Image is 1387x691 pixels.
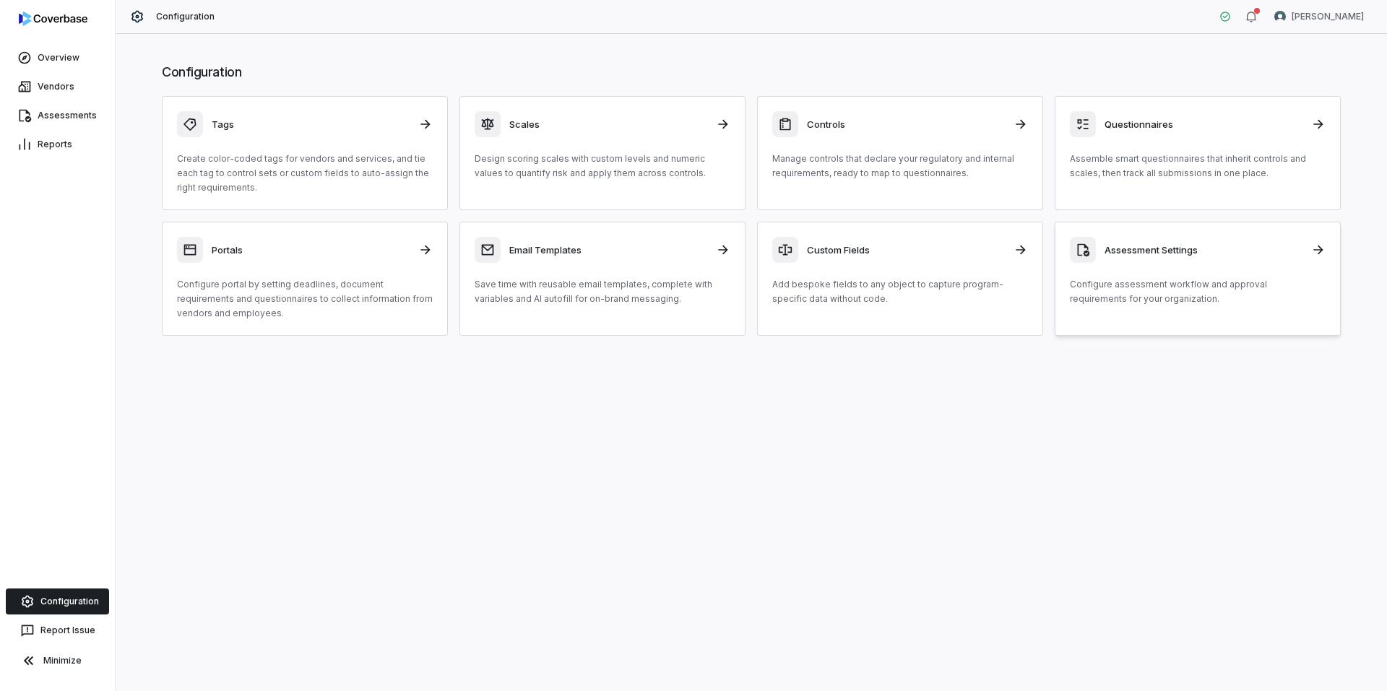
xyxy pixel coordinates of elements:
h3: Portals [212,243,410,256]
img: logo-D7KZi-bG.svg [19,12,87,26]
p: Design scoring scales with custom levels and numeric values to quantify risk and apply them acros... [475,152,730,181]
img: Nic Weilbacher avatar [1274,11,1286,22]
a: TagsCreate color-coded tags for vendors and services, and tie each tag to control sets or custom ... [162,96,448,210]
h3: Email Templates [509,243,707,256]
p: Configure assessment workflow and approval requirements for your organization. [1070,277,1326,306]
a: Reports [3,131,112,157]
h1: Configuration [162,63,1341,82]
a: ScalesDesign scoring scales with custom levels and numeric values to quantify risk and apply them... [459,96,746,210]
a: ControlsManage controls that declare your regulatory and internal requirements, ready to map to q... [757,96,1043,210]
a: Configuration [6,588,109,614]
span: Configuration [156,11,215,22]
h3: Custom Fields [807,243,1005,256]
a: QuestionnairesAssemble smart questionnaires that inherit controls and scales, then track all subm... [1055,96,1341,210]
button: Nic Weilbacher avatar[PERSON_NAME] [1266,6,1373,27]
button: Report Issue [6,617,109,643]
a: Email TemplatesSave time with reusable email templates, complete with variables and AI autofill f... [459,222,746,336]
p: Assemble smart questionnaires that inherit controls and scales, then track all submissions in one... [1070,152,1326,181]
a: Assessment SettingsConfigure assessment workflow and approval requirements for your organization. [1055,222,1341,336]
p: Add bespoke fields to any object to capture program-specific data without code. [772,277,1028,306]
a: Assessments [3,103,112,129]
a: PortalsConfigure portal by setting deadlines, document requirements and questionnaires to collect... [162,222,448,336]
a: Vendors [3,74,112,100]
h3: Tags [212,118,410,131]
h3: Questionnaires [1105,118,1302,131]
p: Save time with reusable email templates, complete with variables and AI autofill for on-brand mes... [475,277,730,306]
p: Configure portal by setting deadlines, document requirements and questionnaires to collect inform... [177,277,433,321]
h3: Controls [807,118,1005,131]
button: Minimize [6,646,109,675]
h3: Assessment Settings [1105,243,1302,256]
a: Custom FieldsAdd bespoke fields to any object to capture program-specific data without code. [757,222,1043,336]
p: Create color-coded tags for vendors and services, and tie each tag to control sets or custom fiel... [177,152,433,195]
h3: Scales [509,118,707,131]
a: Overview [3,45,112,71]
p: Manage controls that declare your regulatory and internal requirements, ready to map to questionn... [772,152,1028,181]
span: [PERSON_NAME] [1292,11,1364,22]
